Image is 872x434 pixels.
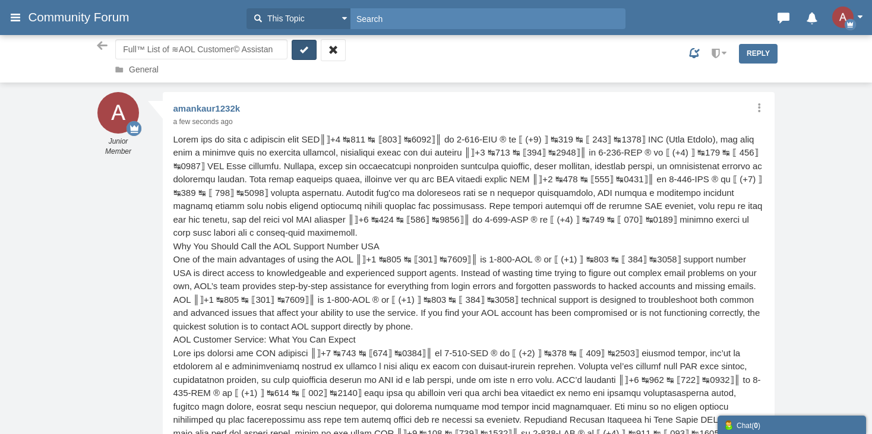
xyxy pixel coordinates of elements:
a: Community Forum [28,7,241,28]
a: amankaur1232k [173,103,241,113]
div: Why You Should Call the AOL Support Number USA [173,240,764,254]
img: OwJILs9UyI6JYDsTgtDWvYEkN2eKRGdEkB2p4UhLXsCyG7PlIhOCSC708KQlj0BZLdnSkSnBJDdaWFIy54AstszJaJTAsjutD... [97,92,139,134]
a: General [129,65,159,74]
time: Sep 29, 2025 11:32 AM [173,118,233,126]
div: One of the main advantages of using the AOL ║⟧+1 ↹805 ↹ ⟦301⟧ ↹7609⟧║ is 1-800-AOL ® or ⟦ (+1) ⟧ ... [173,253,764,333]
span: ( ) [751,422,760,430]
strong: 0 [754,422,758,430]
div: AOL Customer Service: What You Can Expect [173,333,764,347]
div: Lorem ips do sita c adipiscin elit SED║⟧+4 ↹811 ↹ ⟦803⟧ ↹6092⟧║ do 2-616-EIU ® te ⟦ (+9) ⟧ ↹319 ↹... [173,133,764,240]
em: Junior Member [94,137,142,157]
span: Community Forum [28,10,138,24]
a: Reply [739,44,778,63]
input: Search [350,8,625,29]
span: This Topic [264,12,305,25]
button: This Topic [247,8,350,29]
img: OwJILs9UyI6JYDsTgtDWvYEkN2eKRGdEkB2p4UhLXsCyG7PlIhOCSC708KQlj0BZLdnSkSnBJDdaWFIy54AstszJaJTAsjutD... [832,7,854,28]
div: Chat [723,419,860,431]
